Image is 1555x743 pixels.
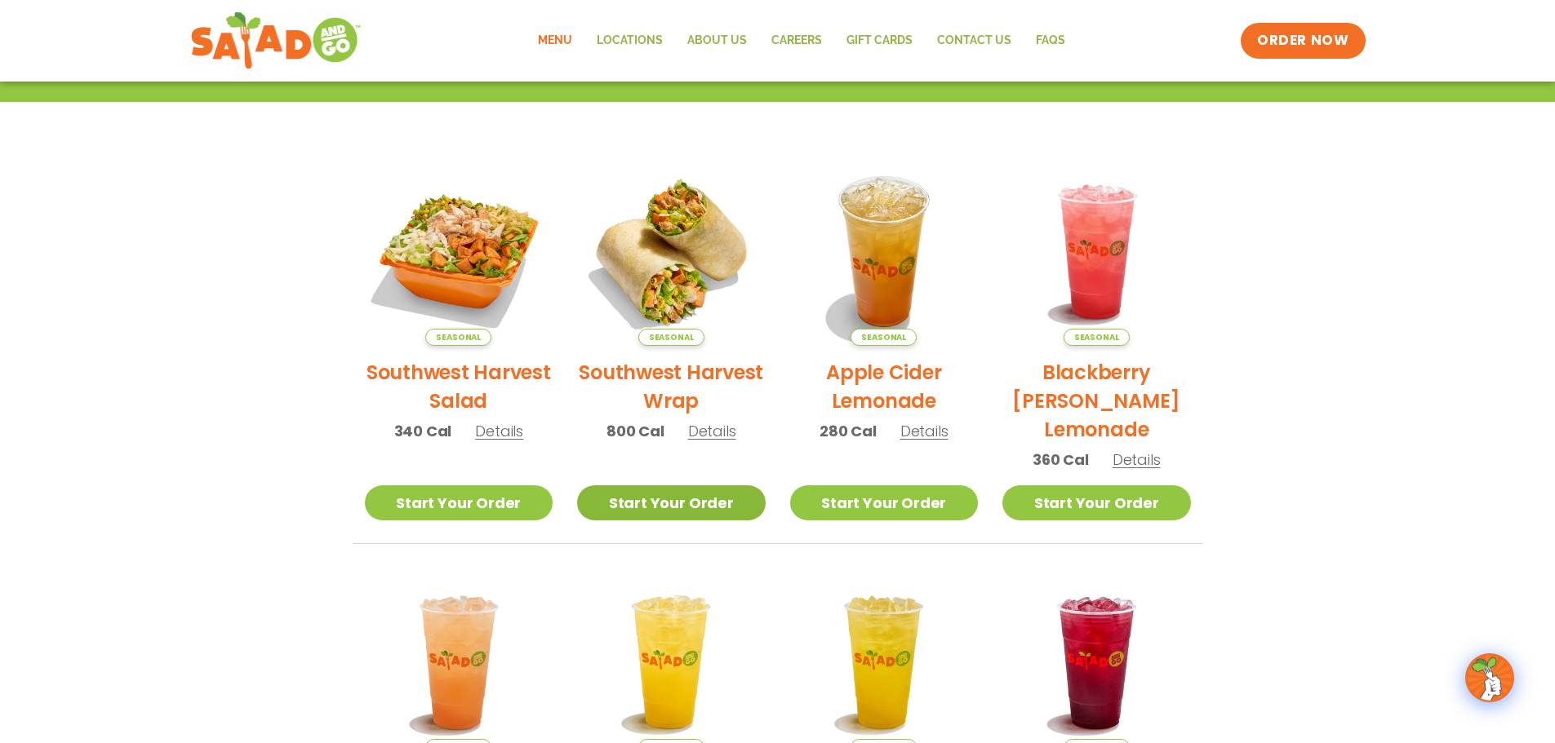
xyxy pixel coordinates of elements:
[790,485,979,520] a: Start Your Order
[851,329,917,346] span: Seasonal
[925,22,1024,60] a: Contact Us
[577,485,766,520] a: Start Your Order
[790,157,979,346] img: Product photo for Apple Cider Lemonade
[577,358,766,415] h2: Southwest Harvest Wrap
[1064,329,1130,346] span: Seasonal
[475,421,523,441] span: Details
[365,358,553,415] h2: Southwest Harvest Salad
[900,421,949,441] span: Details
[1024,22,1077,60] a: FAQs
[1033,449,1089,471] span: 360 Cal
[1002,485,1191,520] a: Start Your Order
[526,22,1077,60] nav: Menu
[638,329,704,346] span: Seasonal
[790,358,979,415] h2: Apple Cider Lemonade
[675,22,759,60] a: About Us
[1257,31,1348,51] span: ORDER NOW
[820,420,877,442] span: 280 Cal
[1241,23,1365,59] a: ORDER NOW
[1467,655,1513,701] img: wpChatIcon
[606,420,664,442] span: 800 Cal
[425,329,491,346] span: Seasonal
[526,22,584,60] a: Menu
[1002,358,1191,444] h2: Blackberry [PERSON_NAME] Lemonade
[365,157,553,346] img: Product photo for Southwest Harvest Salad
[394,420,452,442] span: 340 Cal
[577,157,766,346] img: Product photo for Southwest Harvest Wrap
[834,22,925,60] a: GIFT CARDS
[759,22,834,60] a: Careers
[688,421,736,441] span: Details
[584,22,675,60] a: Locations
[1113,449,1161,470] span: Details
[1002,157,1191,346] img: Product photo for Blackberry Bramble Lemonade
[190,8,362,73] img: new-SAG-logo-768×292
[365,485,553,520] a: Start Your Order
